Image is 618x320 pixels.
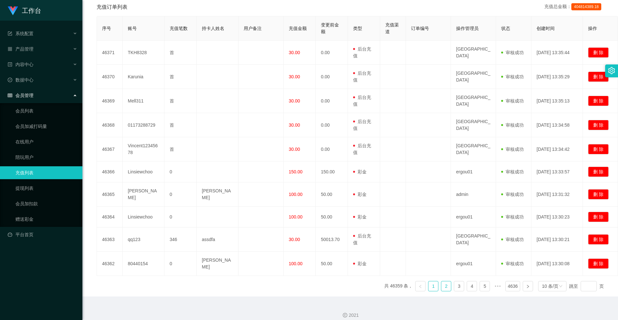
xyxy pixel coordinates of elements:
span: 30.00 [289,74,300,79]
a: 5 [480,281,490,291]
span: 审核成功 [501,214,524,219]
td: [DATE] 13:35:13 [531,89,583,113]
a: 3 [454,281,464,291]
span: 后台充值 [353,119,371,131]
button: 删 除 [588,96,609,106]
span: 会员管理 [8,93,33,98]
span: 150.00 [289,169,303,174]
td: 50013.70 [316,228,348,252]
td: 0 [164,207,197,228]
span: 30.00 [289,122,300,128]
li: 4 [467,281,477,291]
li: 下一页 [523,281,533,291]
span: 审核成功 [501,147,524,152]
td: 46371 [97,41,123,65]
span: 持卡人姓名 [202,26,224,31]
td: [GEOGRAPHIC_DATA] [451,137,496,161]
td: qq123 [123,228,164,252]
span: 100.00 [289,192,303,197]
a: 陪玩用户 [15,151,77,164]
a: 2 [441,281,451,291]
i: 图标: profile [8,62,12,67]
i: 图标: table [8,93,12,98]
span: 彩金 [353,261,367,266]
td: 首 [164,41,197,65]
i: 图标: copyright [343,313,347,317]
a: 充值列表 [15,166,77,179]
span: 100.00 [289,214,303,219]
td: admin [451,182,496,207]
td: 0 [164,182,197,207]
span: 彩金 [353,214,367,219]
button: 删 除 [588,258,609,269]
span: 账号 [128,26,137,31]
span: 彩金 [353,192,367,197]
span: 订单编号 [411,26,429,31]
span: 审核成功 [501,74,524,79]
span: 数据中心 [8,77,33,82]
a: 在线用户 [15,135,77,148]
a: 工作台 [8,8,41,13]
li: 向后 5 页 [492,281,503,291]
td: 46367 [97,137,123,161]
td: 首 [164,113,197,137]
td: [DATE] 13:30:08 [531,252,583,276]
td: [GEOGRAPHIC_DATA] [451,65,496,89]
li: 4636 [505,281,520,291]
td: [GEOGRAPHIC_DATA] [451,113,496,137]
td: Vincent12345678 [123,137,164,161]
td: 0.00 [316,89,348,113]
td: 46369 [97,89,123,113]
span: 充值笔数 [170,26,188,31]
div: 10 条/页 [542,281,558,291]
td: [PERSON_NAME] [197,182,239,207]
td: 0 [164,252,197,276]
td: Linsiewchoo [123,207,164,228]
button: 删 除 [588,212,609,222]
td: [DATE] 13:35:29 [531,65,583,89]
button: 删 除 [588,120,609,130]
button: 删 除 [588,189,609,199]
span: 30.00 [289,237,300,242]
span: 审核成功 [501,237,524,242]
a: 1 [428,281,438,291]
span: ••• [492,281,503,291]
td: 50.00 [316,182,348,207]
span: 后台充值 [353,143,371,155]
span: 操作 [588,26,597,31]
td: 46368 [97,113,123,137]
i: 图标: setting [608,67,615,74]
td: [DATE] 13:35:44 [531,41,583,65]
li: 1 [428,281,438,291]
button: 删 除 [588,47,609,58]
a: 会员加扣款 [15,197,77,210]
span: 审核成功 [501,98,524,103]
td: Linsiewchoo [123,161,164,182]
li: 共 46359 条， [384,281,413,291]
td: [DATE] 13:34:58 [531,113,583,137]
span: 充值金额 [289,26,307,31]
img: logo.9652507e.png [8,6,18,15]
td: 46363 [97,228,123,252]
span: 用户备注 [244,26,262,31]
span: 30.00 [289,147,300,152]
span: 系统配置 [8,31,33,36]
button: 删 除 [588,144,609,154]
td: Mell311 [123,89,164,113]
div: 充值总金额： [544,3,604,11]
i: 图标: form [8,31,12,36]
span: 充值订单列表 [97,3,127,11]
span: 内容中心 [8,62,33,67]
span: 审核成功 [501,50,524,55]
td: assdfa [197,228,239,252]
a: 4636 [506,281,520,291]
span: 30.00 [289,98,300,103]
span: 创建时间 [537,26,555,31]
td: [DATE] 13:31:32 [531,182,583,207]
td: [DATE] 13:30:23 [531,207,583,228]
td: [PERSON_NAME] [123,182,164,207]
button: 删 除 [588,234,609,245]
